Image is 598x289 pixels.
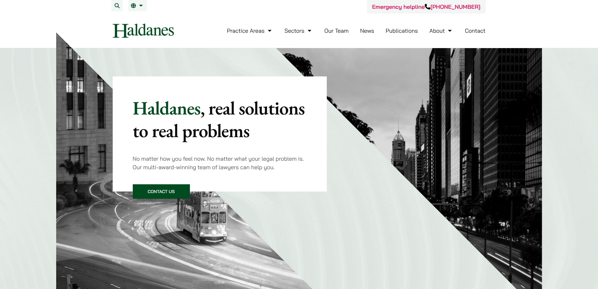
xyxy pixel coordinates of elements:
a: Practice Areas [227,27,273,34]
a: Contact Us [133,184,190,199]
img: Logo of Haldanes [113,24,174,38]
a: News [360,27,374,34]
a: Our Team [324,27,348,34]
a: Publications [386,27,418,34]
mark: , real solutions to real problems [133,96,305,143]
p: No matter how you feel now. No matter what your legal problem is. Our multi-award-winning team of... [133,154,307,171]
a: Contact [465,27,486,34]
p: Haldanes [133,97,307,142]
a: Sectors [284,27,313,34]
a: Emergency helpline[PHONE_NUMBER] [372,3,480,10]
a: About [429,27,453,34]
a: EN [131,3,144,8]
